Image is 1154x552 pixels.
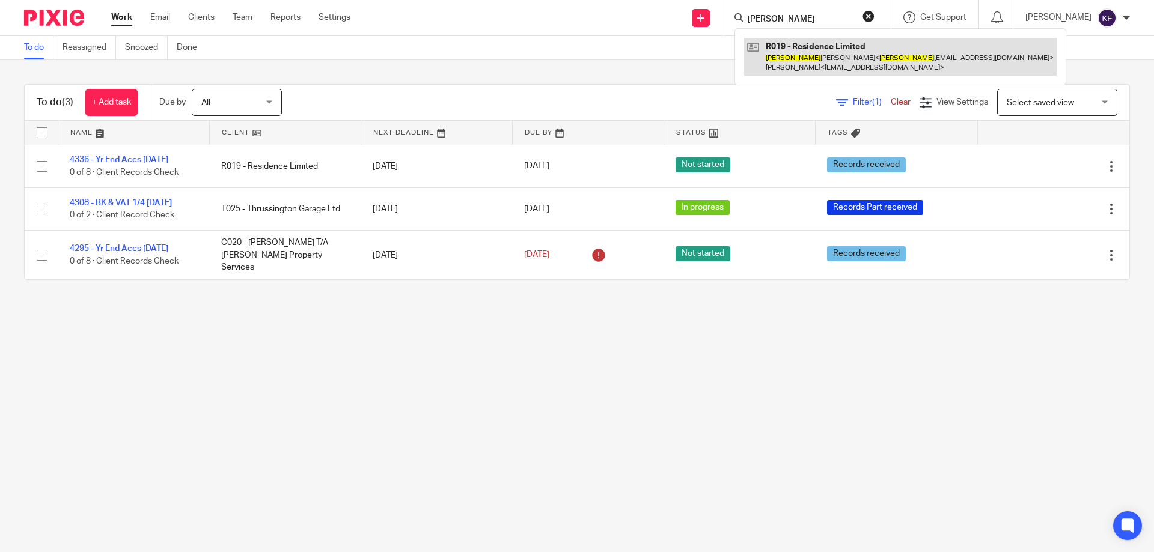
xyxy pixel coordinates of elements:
span: All [201,99,210,107]
span: Records Part received [827,200,923,215]
span: Select saved view [1007,99,1074,107]
a: + Add task [85,89,138,116]
span: 0 of 8 · Client Records Check [70,168,179,177]
span: Not started [676,157,730,172]
span: Records received [827,157,906,172]
span: Filter [853,98,891,106]
span: [DATE] [524,162,549,171]
a: Work [111,11,132,23]
a: 4295 - Yr End Accs [DATE] [70,244,168,253]
td: C020 - [PERSON_NAME] T/A [PERSON_NAME] Property Services [209,231,361,279]
td: [DATE] [361,231,512,279]
span: 0 of 2 · Client Record Check [70,211,174,219]
a: Team [233,11,252,23]
a: Clear [891,98,911,106]
a: Email [150,11,170,23]
span: Not started [676,246,730,261]
a: 4308 - BK & VAT 1/4 [DATE] [70,199,172,207]
span: 0 of 8 · Client Records Check [70,257,179,265]
a: Reassigned [63,36,116,59]
img: svg%3E [1098,8,1117,28]
span: View Settings [936,98,988,106]
span: (1) [872,98,882,106]
td: T025 - Thrussington Garage Ltd [209,187,361,230]
span: Get Support [920,13,966,22]
span: Tags [828,129,848,136]
a: Done [177,36,206,59]
td: [DATE] [361,145,512,187]
td: [DATE] [361,187,512,230]
a: Settings [319,11,350,23]
input: Search [746,14,855,25]
span: (3) [62,97,73,107]
a: Snoozed [125,36,168,59]
button: Clear [862,10,875,22]
h1: To do [37,96,73,109]
span: [DATE] [524,205,549,213]
a: Clients [188,11,215,23]
span: Records received [827,246,906,261]
span: [DATE] [524,251,549,259]
img: Pixie [24,10,84,26]
p: [PERSON_NAME] [1025,11,1091,23]
a: 4336 - Yr End Accs [DATE] [70,156,168,164]
a: To do [24,36,53,59]
p: Due by [159,96,186,108]
td: R019 - Residence Limited [209,145,361,187]
span: In progress [676,200,730,215]
a: Reports [270,11,301,23]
